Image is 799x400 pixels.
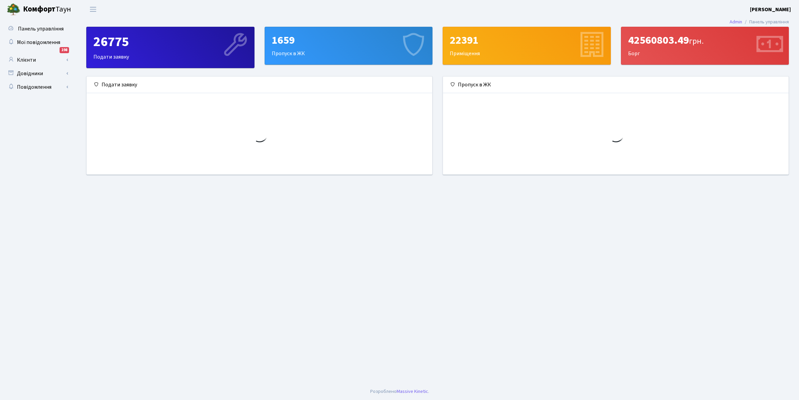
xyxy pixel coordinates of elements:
span: Панель управління [18,25,64,33]
div: Приміщення [443,27,611,64]
div: Подати заявку [87,77,432,93]
div: 1659 [272,34,426,47]
b: Комфорт [23,4,56,15]
a: Admin [730,18,742,25]
a: Панель управління [3,22,71,36]
div: Розроблено . [370,388,429,395]
span: Таун [23,4,71,15]
a: Довідники [3,67,71,80]
span: Мої повідомлення [17,39,60,46]
div: Подати заявку [87,27,254,68]
button: Переключити навігацію [85,4,102,15]
div: Борг [621,27,789,64]
li: Панель управління [742,18,789,26]
a: Клієнти [3,53,71,67]
a: 22391Приміщення [443,27,611,65]
a: 26775Подати заявку [86,27,254,68]
div: 22391 [450,34,604,47]
a: 1659Пропуск в ЖК [265,27,433,65]
div: 42560803.49 [628,34,782,47]
img: logo.png [7,3,20,16]
nav: breadcrumb [719,15,799,29]
a: Повідомлення [3,80,71,94]
div: 198 [60,47,69,53]
span: грн. [689,35,704,47]
a: Мої повідомлення198 [3,36,71,49]
a: Massive Kinetic [397,388,428,395]
a: [PERSON_NAME] [750,5,791,14]
div: Пропуск в ЖК [265,27,432,64]
div: 26775 [93,34,247,50]
b: [PERSON_NAME] [750,6,791,13]
div: Пропуск в ЖК [443,77,789,93]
